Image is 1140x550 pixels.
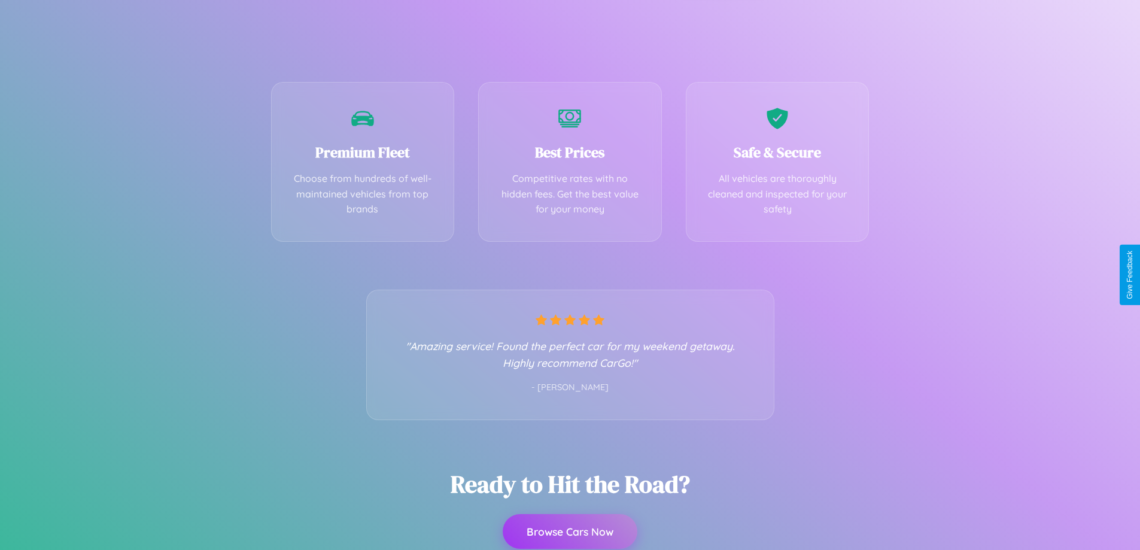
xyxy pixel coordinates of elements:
p: Competitive rates with no hidden fees. Get the best value for your money [497,171,643,217]
button: Browse Cars Now [503,514,637,549]
h2: Ready to Hit the Road? [451,468,690,500]
h3: Safe & Secure [704,142,851,162]
p: All vehicles are thoroughly cleaned and inspected for your safety [704,171,851,217]
p: Choose from hundreds of well-maintained vehicles from top brands [290,171,436,217]
p: "Amazing service! Found the perfect car for my weekend getaway. Highly recommend CarGo!" [391,338,750,371]
div: Give Feedback [1126,251,1134,299]
h3: Best Prices [497,142,643,162]
h3: Premium Fleet [290,142,436,162]
p: - [PERSON_NAME] [391,380,750,396]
